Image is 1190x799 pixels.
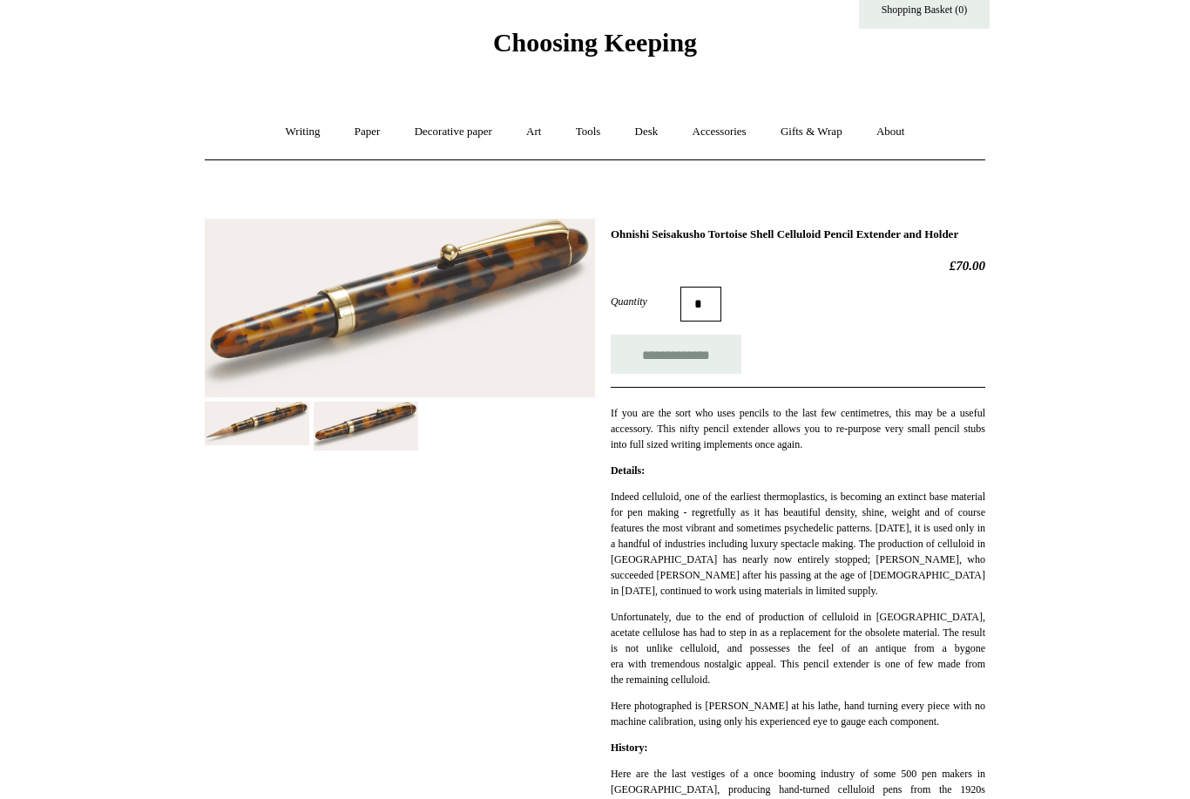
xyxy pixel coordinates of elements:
[611,464,645,477] strong: Details:
[611,258,985,274] h2: £70.00
[493,28,697,57] span: Choosing Keeping
[861,109,921,155] a: About
[765,109,858,155] a: Gifts & Wrap
[611,698,985,729] p: Here photographed is [PERSON_NAME] at his lathe, hand turning every piece with no machine calibra...
[339,109,396,155] a: Paper
[493,42,697,54] a: Choosing Keeping
[611,227,985,241] h1: Ohnishi Seisakusho Tortoise Shell Celluloid Pencil Extender and Holder
[611,609,985,687] p: Unfortunately, due to the end of production of celluloid in [GEOGRAPHIC_DATA], acetate cellulose ...
[619,109,674,155] a: Desk
[510,109,557,155] a: Art
[560,109,617,155] a: Tools
[677,109,762,155] a: Accessories
[611,294,680,309] label: Quantity
[270,109,336,155] a: Writing
[611,489,985,599] p: Indeed celluloid, one of the earliest thermoplastics, is becoming an extinct base material for pe...
[205,219,595,398] img: Ohnishi Seisakusho Tortoise Shell Celluloid Pencil Extender and Holder
[611,405,985,452] p: If you are the sort who uses pencils to the last few centimetres, this may be a useful accessory....
[205,402,309,444] img: Ohnishi Seisakusho Tortoise Shell Celluloid Pencil Extender and Holder
[314,402,418,450] img: Ohnishi Seisakusho Tortoise Shell Celluloid Pencil Extender and Holder
[611,741,648,754] strong: History:
[399,109,508,155] a: Decorative paper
